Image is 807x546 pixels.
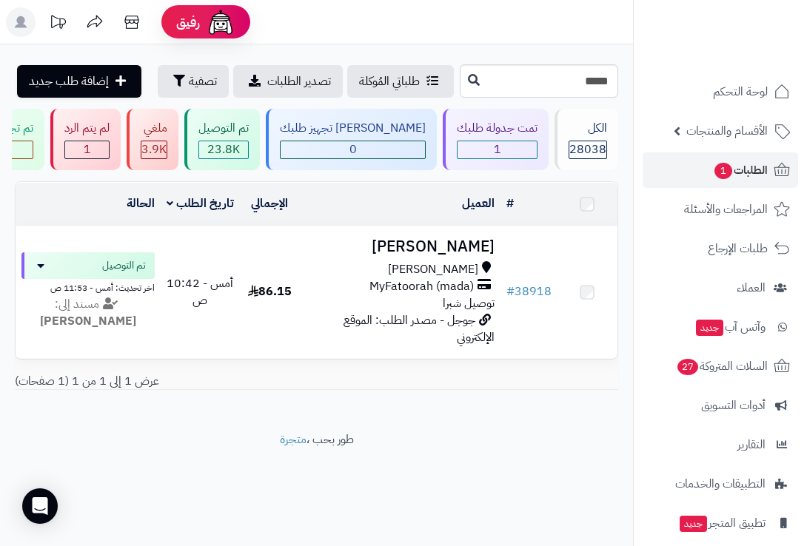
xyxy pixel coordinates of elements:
[506,283,552,300] a: #38918
[347,65,454,98] a: طلباتي المُوكلة
[678,513,766,533] span: تطبيق المتجر
[643,192,798,227] a: المراجعات والأسئلة
[369,278,474,295] span: MyFatoorah (mada)
[684,199,768,220] span: المراجعات والأسئلة
[713,81,768,102] span: لوحة التحكم
[713,160,768,181] span: الطلبات
[569,141,606,158] span: 28038
[206,7,235,37] img: ai-face.png
[643,231,798,266] a: طلبات الإرجاع
[708,238,768,259] span: طلبات الإرجاع
[696,320,723,336] span: جديد
[65,141,109,158] span: 1
[643,427,798,462] a: التقارير
[267,73,331,90] span: تصدير الطلبات
[141,141,167,158] div: 3858
[17,65,141,98] a: إضافة طلب جديد
[22,488,58,524] div: Open Intercom Messenger
[127,195,155,212] a: الحالة
[64,120,110,137] div: لم يتم الرد
[737,277,766,298] span: العملاء
[124,109,181,170] a: ملغي 3.9K
[47,109,124,170] a: لم يتم الرد 1
[552,109,621,170] a: الكل28038
[306,238,495,255] h3: [PERSON_NAME]
[643,309,798,345] a: وآتس آبجديد
[737,434,766,455] span: التقارير
[643,152,798,188] a: الطلبات1
[248,283,292,300] span: 86.15
[233,65,343,98] a: تصدير الطلبات
[443,294,495,312] span: توصيل شبرا
[462,195,495,212] a: العميل
[569,120,607,137] div: الكل
[39,7,76,41] a: تحديثات المنصة
[158,65,229,98] button: تصفية
[701,395,766,416] span: أدوات التسويق
[643,270,798,306] a: العملاء
[4,373,629,390] div: عرض 1 إلى 1 من 1 (1 صفحات)
[263,109,440,170] a: [PERSON_NAME] تجهيز طلبك 0
[675,473,766,494] span: التطبيقات والخدمات
[251,195,288,212] a: الإجمالي
[199,141,248,158] span: 23.8K
[440,109,552,170] a: تمت جدولة طلبك 1
[167,274,233,309] span: أمس - 10:42 ص
[359,73,420,90] span: طلباتي المُوكلة
[457,120,538,137] div: تمت جدولة طلبك
[686,121,768,141] span: الأقسام والمنتجات
[643,388,798,423] a: أدوات التسويق
[714,163,732,179] span: 1
[102,258,146,273] span: تم التوصيل
[694,317,766,337] span: وآتس آب
[198,120,249,137] div: تم التوصيل
[21,279,155,294] div: اخر تحديث: أمس - 11:53 ص
[29,73,109,90] span: إضافة طلب جديد
[643,505,798,541] a: تطبيق المتجرجديد
[141,120,167,137] div: ملغي
[176,13,200,31] span: رفيق
[40,312,136,330] strong: [PERSON_NAME]
[344,311,495,346] span: جوجل - مصدر الطلب: الموقع الإلكتروني
[281,141,425,158] span: 0
[506,283,515,300] span: #
[199,141,248,158] div: 23801
[676,356,768,377] span: السلات المتروكة
[643,348,798,384] a: السلات المتروكة27
[280,120,426,137] div: [PERSON_NAME] تجهيز طلبك
[181,109,263,170] a: تم التوصيل 23.8K
[677,359,698,375] span: 27
[643,466,798,502] a: التطبيقات والخدمات
[280,431,307,448] a: متجرة
[141,141,167,158] span: 3.9K
[167,195,234,212] a: تاريخ الطلب
[506,195,514,212] a: #
[10,296,166,330] div: مسند إلى:
[680,516,707,532] span: جديد
[643,74,798,109] a: لوحة التحكم
[189,73,217,90] span: تصفية
[388,261,478,278] span: [PERSON_NAME]
[458,141,537,158] span: 1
